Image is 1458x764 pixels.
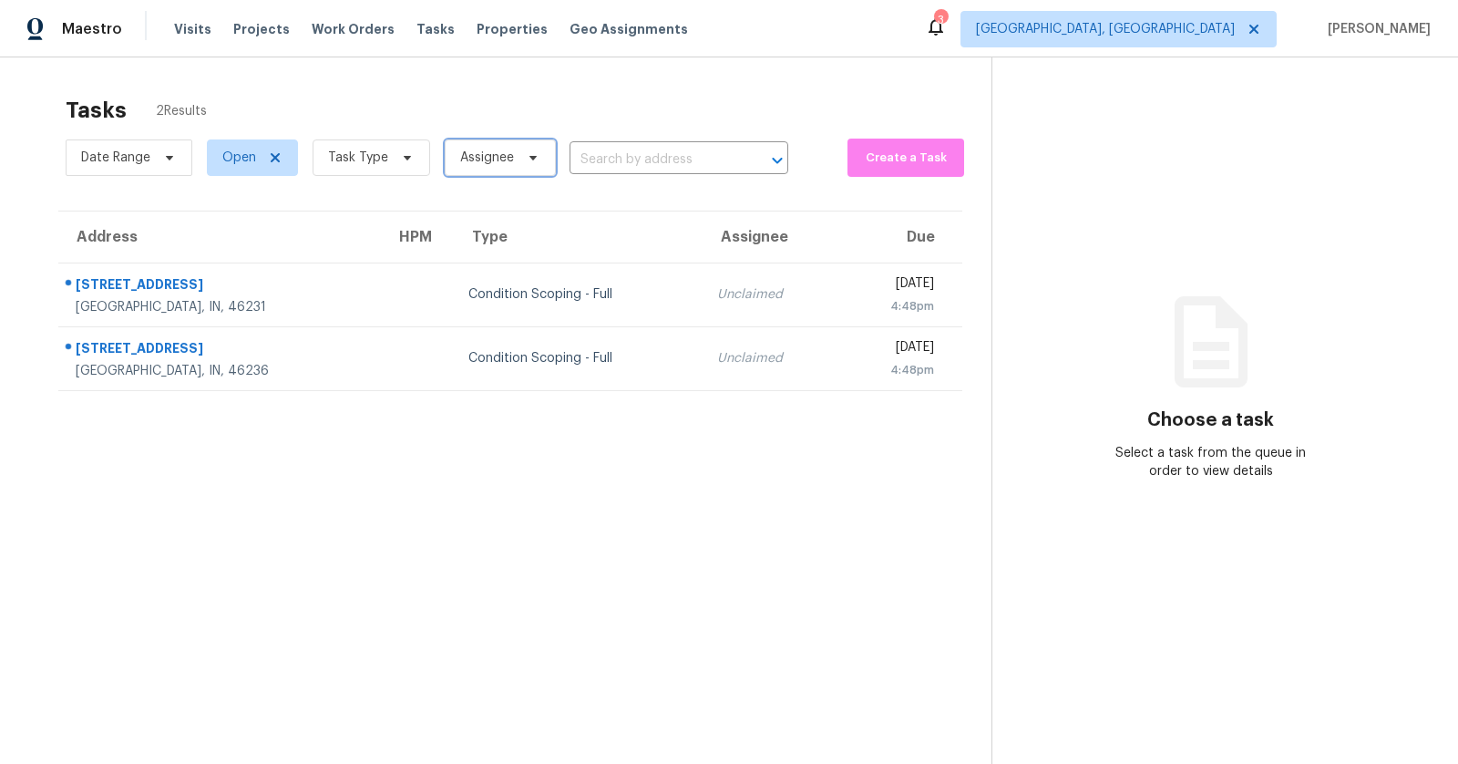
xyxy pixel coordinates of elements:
[717,349,824,367] div: Unclaimed
[838,212,962,263] th: Due
[934,11,947,29] div: 3
[853,361,934,379] div: 4:48pm
[703,212,838,263] th: Assignee
[853,338,934,361] div: [DATE]
[717,285,824,304] div: Unclaimed
[765,148,790,173] button: Open
[976,20,1235,38] span: [GEOGRAPHIC_DATA], [GEOGRAPHIC_DATA]
[76,362,366,380] div: [GEOGRAPHIC_DATA], IN, 46236
[58,212,381,263] th: Address
[222,149,256,167] span: Open
[857,148,955,169] span: Create a Task
[853,274,934,297] div: [DATE]
[1102,444,1320,480] div: Select a task from the queue in order to view details
[1320,20,1431,38] span: [PERSON_NAME]
[174,20,211,38] span: Visits
[477,20,548,38] span: Properties
[1147,411,1274,429] h3: Choose a task
[416,23,455,36] span: Tasks
[468,285,687,304] div: Condition Scoping - Full
[460,149,514,167] span: Assignee
[76,339,366,362] div: [STREET_ADDRESS]
[328,149,388,167] span: Task Type
[847,139,964,177] button: Create a Task
[454,212,702,263] th: Type
[62,20,122,38] span: Maestro
[570,20,688,38] span: Geo Assignments
[81,149,150,167] span: Date Range
[66,101,127,119] h2: Tasks
[233,20,290,38] span: Projects
[468,349,687,367] div: Condition Scoping - Full
[853,297,934,315] div: 4:48pm
[570,146,737,174] input: Search by address
[381,212,454,263] th: HPM
[76,298,366,316] div: [GEOGRAPHIC_DATA], IN, 46231
[312,20,395,38] span: Work Orders
[76,275,366,298] div: [STREET_ADDRESS]
[156,102,207,120] span: 2 Results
